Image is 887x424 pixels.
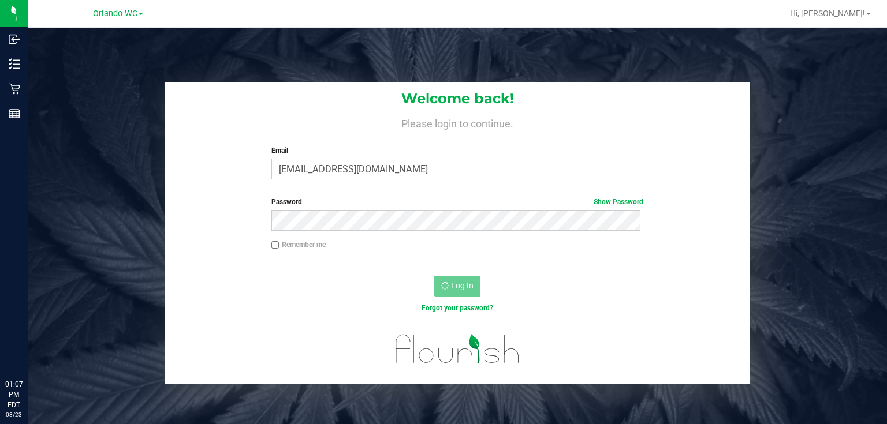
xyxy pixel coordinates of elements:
img: flourish_logo.svg [385,325,531,372]
input: Remember me [271,241,279,249]
a: Forgot your password? [422,304,493,312]
span: Hi, [PERSON_NAME]! [790,9,865,18]
span: Orlando WC [93,9,137,18]
span: Log In [451,281,474,290]
span: Password [271,198,302,206]
inline-svg: Reports [9,108,20,119]
a: Show Password [594,198,643,206]
button: Log In [434,276,480,297]
inline-svg: Inbound [9,33,20,45]
label: Remember me [271,239,326,250]
label: Email [271,145,644,156]
p: 08/23 [5,410,23,419]
inline-svg: Inventory [9,58,20,70]
h1: Welcome back! [165,91,750,106]
h4: Please login to continue. [165,115,750,129]
inline-svg: Retail [9,83,20,95]
p: 01:07 PM EDT [5,379,23,410]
